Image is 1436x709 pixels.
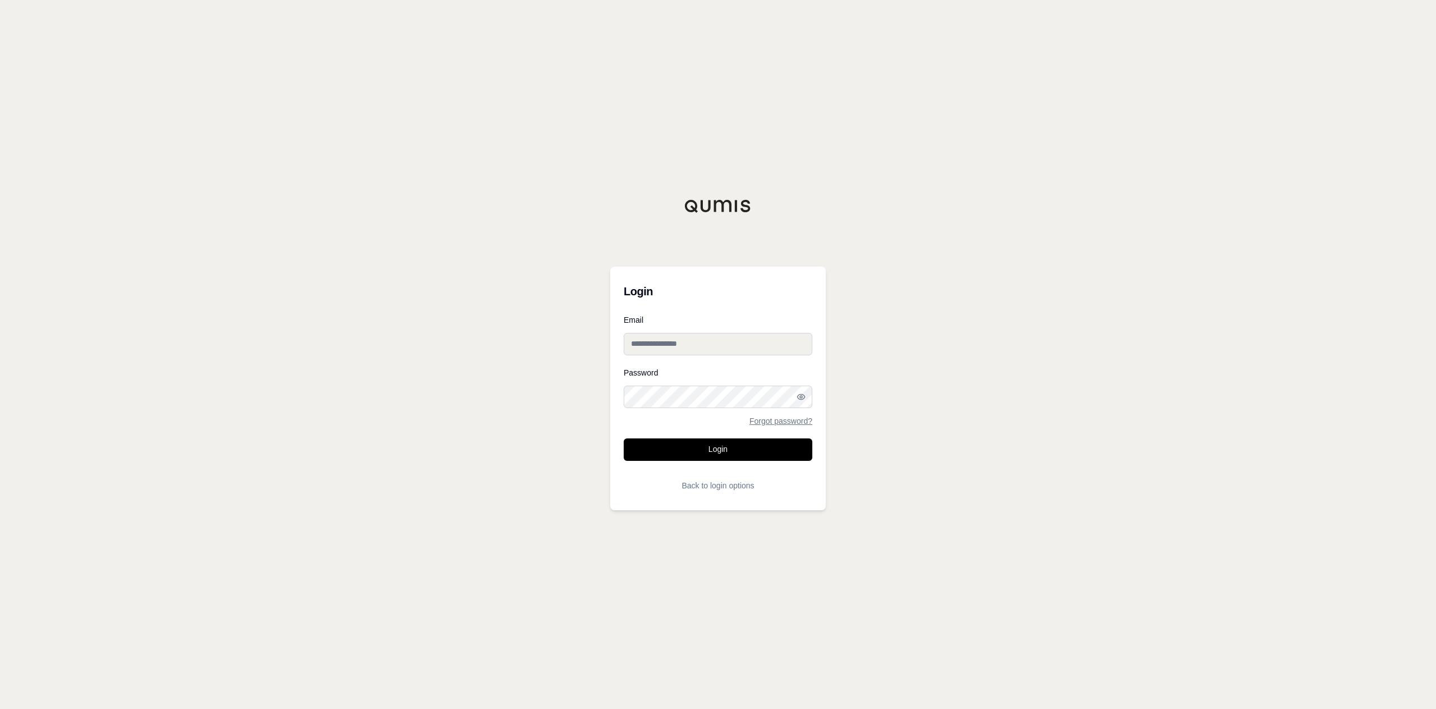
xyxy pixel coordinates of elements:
button: Back to login options [624,474,812,497]
h3: Login [624,280,812,303]
button: Login [624,438,812,461]
label: Email [624,316,812,324]
label: Password [624,369,812,377]
a: Forgot password? [749,417,812,425]
img: Qumis [684,199,752,213]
